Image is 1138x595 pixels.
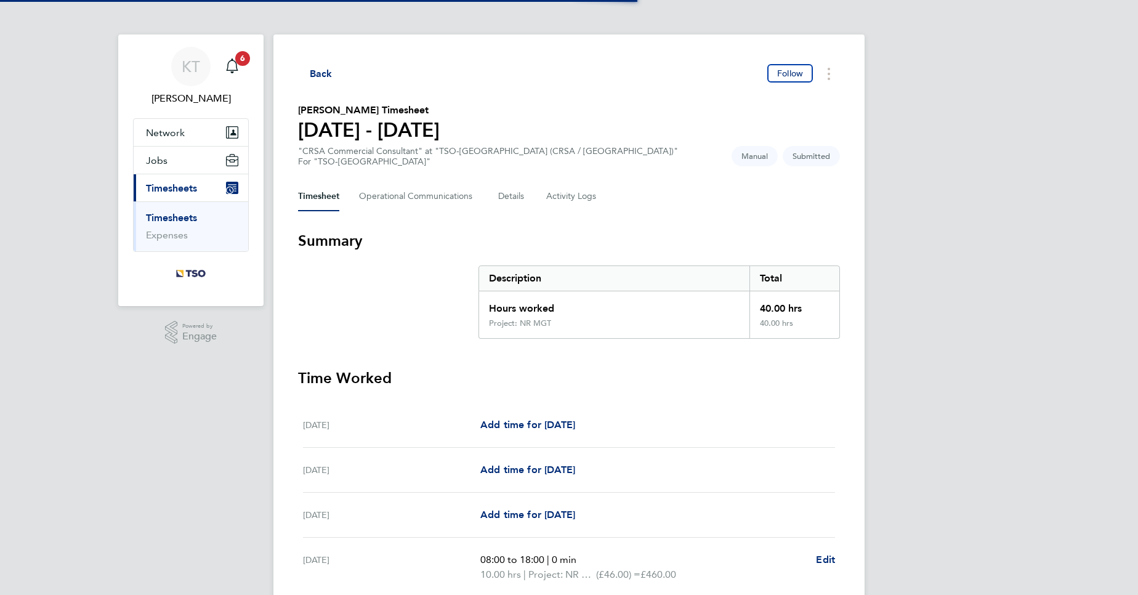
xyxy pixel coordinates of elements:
[220,47,244,86] a: 6
[480,463,575,477] a: Add time for [DATE]
[298,156,678,167] div: For "TSO-[GEOGRAPHIC_DATA]"
[552,554,576,565] span: 0 min
[134,174,248,201] button: Timesheets
[479,266,749,291] div: Description
[303,552,480,582] div: [DATE]
[169,264,212,284] img: tso-uk-logo-retina.png
[749,318,839,338] div: 40.00 hrs
[298,231,840,251] h3: Summary
[359,182,478,211] button: Operational Communications
[818,64,840,83] button: Timesheets Menu
[146,212,197,224] a: Timesheets
[146,155,167,166] span: Jobs
[182,331,217,342] span: Engage
[640,569,676,580] span: £460.00
[146,229,188,241] a: Expenses
[489,318,551,328] div: Project: NR MGT
[749,266,839,291] div: Total
[480,554,544,565] span: 08:00 to 18:00
[298,146,678,167] div: "CRSA Commercial Consultant" at "TSO-[GEOGRAPHIC_DATA] (CRSA / [GEOGRAPHIC_DATA])"
[749,291,839,318] div: 40.00 hrs
[480,508,575,522] a: Add time for [DATE]
[547,554,549,565] span: |
[480,509,575,520] span: Add time for [DATE]
[480,418,575,432] a: Add time for [DATE]
[298,66,333,81] button: Back
[480,464,575,476] span: Add time for [DATE]
[816,554,835,565] span: Edit
[298,118,440,142] h1: [DATE] - [DATE]
[133,264,249,284] a: Go to home page
[596,569,640,580] span: (£46.00) =
[480,419,575,431] span: Add time for [DATE]
[816,552,835,567] a: Edit
[298,182,339,211] button: Timesheet
[146,182,197,194] span: Timesheets
[235,51,250,66] span: 6
[298,103,440,118] h2: [PERSON_NAME] Timesheet
[767,64,813,83] button: Follow
[310,67,333,81] span: Back
[480,569,521,580] span: 10.00 hrs
[133,91,249,106] span: Kim Tibble
[182,59,200,75] span: KT
[134,119,248,146] button: Network
[146,127,185,139] span: Network
[298,368,840,388] h3: Time Worked
[303,508,480,522] div: [DATE]
[303,463,480,477] div: [DATE]
[478,265,840,339] div: Summary
[134,147,248,174] button: Jobs
[732,146,778,166] span: This timesheet was manually created.
[777,68,803,79] span: Follow
[546,182,598,211] button: Activity Logs
[528,567,596,582] span: Project: NR MGT
[523,569,526,580] span: |
[479,291,749,318] div: Hours worked
[498,182,527,211] button: Details
[783,146,840,166] span: This timesheet is Submitted.
[165,321,217,344] a: Powered byEngage
[118,34,264,306] nav: Main navigation
[134,201,248,251] div: Timesheets
[182,321,217,331] span: Powered by
[303,418,480,432] div: [DATE]
[133,47,249,106] a: KT[PERSON_NAME]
